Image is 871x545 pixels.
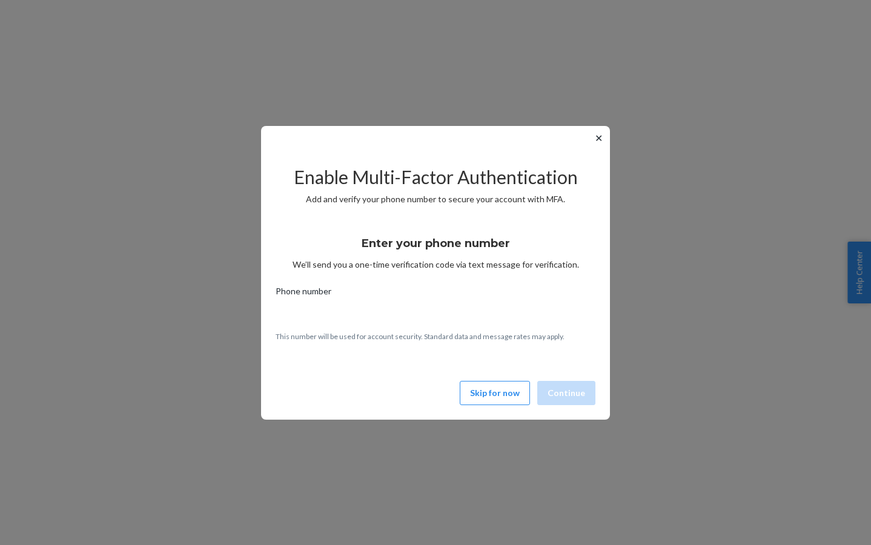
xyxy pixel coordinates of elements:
[276,331,595,342] p: This number will be used for account security. Standard data and message rates may apply.
[460,381,530,405] button: Skip for now
[362,236,510,251] h3: Enter your phone number
[592,131,605,145] button: ✕
[276,167,595,187] h2: Enable Multi-Factor Authentication
[276,193,595,205] p: Add and verify your phone number to secure your account with MFA.
[276,226,595,271] div: We’ll send you a one-time verification code via text message for verification.
[537,381,595,405] button: Continue
[276,285,331,302] span: Phone number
